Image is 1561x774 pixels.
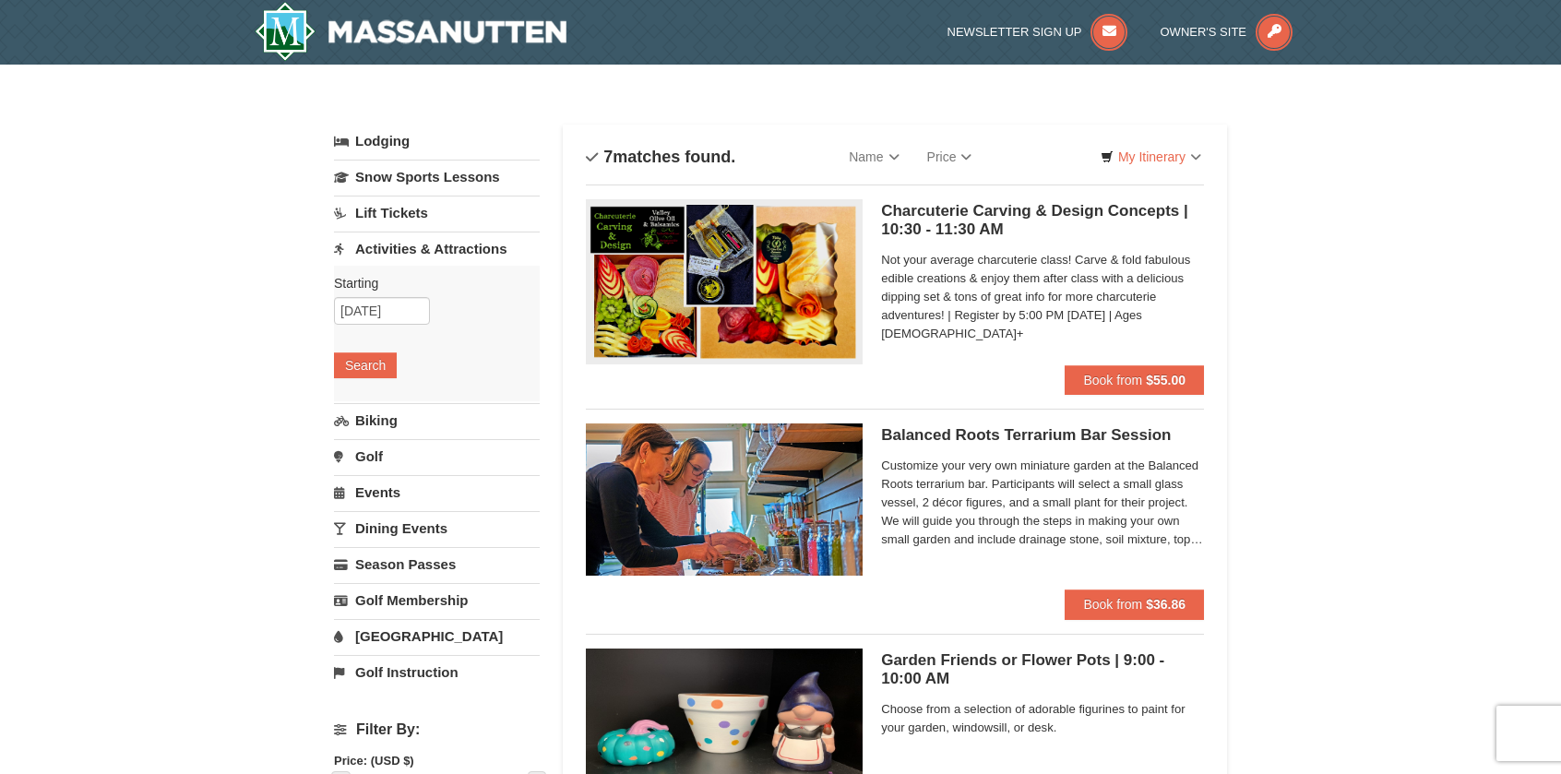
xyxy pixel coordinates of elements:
a: My Itinerary [1089,143,1213,171]
span: Choose from a selection of adorable figurines to paint for your garden, windowsill, or desk. [881,700,1204,737]
a: [GEOGRAPHIC_DATA] [334,619,540,653]
a: Lift Tickets [334,196,540,230]
img: Massanutten Resort Logo [255,2,566,61]
h4: matches found. [586,148,735,166]
span: 7 [603,148,613,166]
a: Newsletter Sign Up [947,25,1128,39]
span: Owner's Site [1161,25,1247,39]
a: Price [913,138,986,175]
a: Dining Events [334,511,540,545]
label: Starting [334,274,526,292]
a: Massanutten Resort [255,2,566,61]
span: Book from [1083,373,1142,387]
strong: $36.86 [1146,597,1186,612]
a: Snow Sports Lessons [334,160,540,194]
button: Book from $55.00 [1065,365,1204,395]
span: Customize your very own miniature garden at the Balanced Roots terrarium bar. Participants will s... [881,457,1204,549]
img: 18871151-79-7a7e7977.png [586,199,863,364]
img: 18871151-30-393e4332.jpg [586,423,863,575]
a: Owner's Site [1161,25,1293,39]
a: Name [835,138,912,175]
a: Events [334,475,540,509]
h5: Garden Friends or Flower Pots | 9:00 - 10:00 AM [881,651,1204,688]
a: Golf Membership [334,583,540,617]
h4: Filter By: [334,721,540,738]
strong: $55.00 [1146,373,1186,387]
h5: Balanced Roots Terrarium Bar Session [881,426,1204,445]
a: Activities & Attractions [334,232,540,266]
span: Not your average charcuterie class! Carve & fold fabulous edible creations & enjoy them after cla... [881,251,1204,343]
a: Golf Instruction [334,655,540,689]
a: Biking [334,403,540,437]
a: Lodging [334,125,540,158]
h5: Charcuterie Carving & Design Concepts | 10:30 - 11:30 AM [881,202,1204,239]
button: Search [334,352,397,378]
span: Newsletter Sign Up [947,25,1082,39]
button: Book from $36.86 [1065,589,1204,619]
span: Book from [1083,597,1142,612]
strong: Price: (USD $) [334,754,414,768]
a: Season Passes [334,547,540,581]
a: Golf [334,439,540,473]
